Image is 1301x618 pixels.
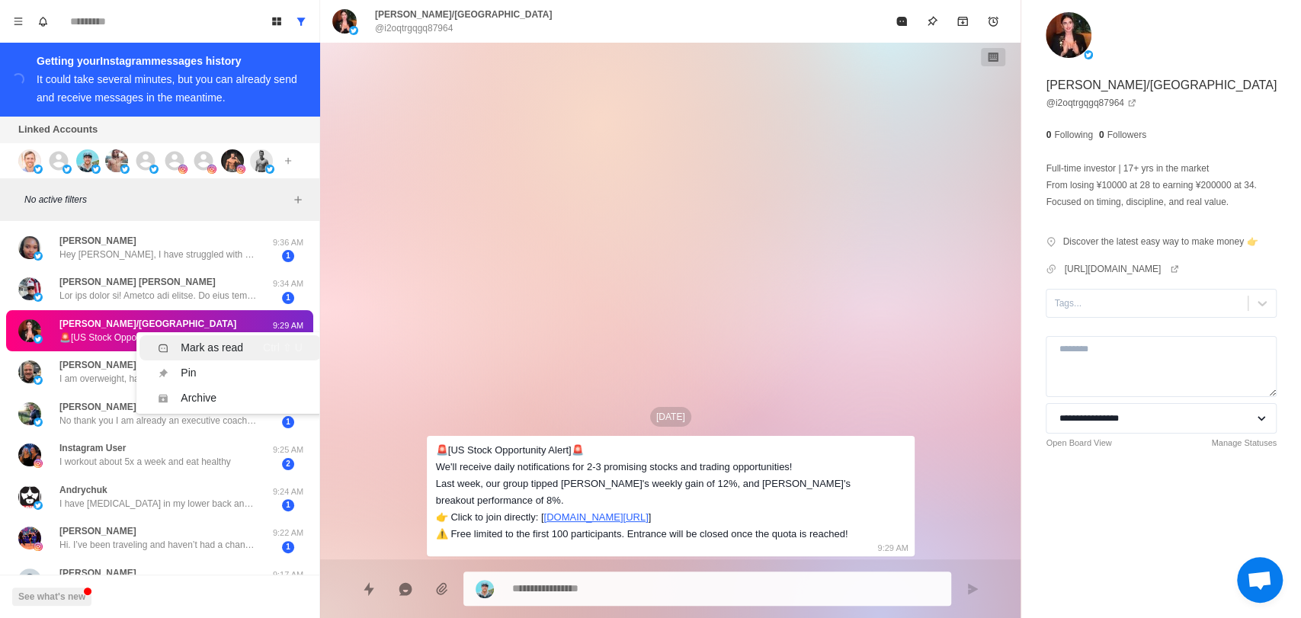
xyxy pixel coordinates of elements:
button: Show all conversations [289,9,313,34]
a: Manage Statuses [1211,437,1277,450]
img: picture [332,9,357,34]
button: Send message [957,574,988,604]
p: 9:36 AM [269,236,307,249]
img: picture [18,527,41,549]
img: picture [18,277,41,300]
img: picture [34,165,43,174]
p: Discover the latest easy way to make money 👉 [1062,235,1258,248]
button: Menu [6,9,30,34]
button: Add reminder [978,6,1008,37]
p: [PERSON_NAME]/[GEOGRAPHIC_DATA] [59,317,236,331]
img: picture [18,443,41,466]
ul: Menu [136,332,323,414]
img: picture [18,236,41,259]
p: [PERSON_NAME] [59,566,136,580]
p: 0 [1099,128,1104,142]
p: 9:24 AM [269,485,307,498]
button: Pin [917,6,947,37]
p: 9:29 AM [269,319,307,332]
button: Add media [427,574,457,604]
div: Ctrl ⇧ U [263,340,303,356]
a: @i2oqtrgqgq87964 [1046,96,1136,110]
p: [DATE] [650,407,691,427]
span: 1 [282,416,294,428]
p: [PERSON_NAME]/[GEOGRAPHIC_DATA] [375,8,552,21]
p: [PERSON_NAME] [PERSON_NAME] [59,275,216,289]
p: 0 [1046,128,1051,142]
p: Full-time investor | 17+ yrs in the market From losing ¥10000 at 28 to earning ¥200000 at 34. Foc... [1046,160,1256,210]
img: picture [34,501,43,510]
span: 1 [282,541,294,553]
img: picture [18,485,41,508]
img: picture [18,568,41,591]
span: 1 [282,250,294,262]
img: picture [236,165,245,174]
img: picture [34,542,43,551]
p: 9:25 AM [269,443,307,456]
img: picture [34,376,43,385]
div: Getting your Instagram messages history [37,52,301,70]
img: picture [349,26,358,35]
p: [PERSON_NAME] [59,234,136,248]
img: picture [62,165,72,174]
p: I have [MEDICAL_DATA] in my lower back and was looking for stretching exercises. You put out a vi... [59,497,258,511]
a: Open chat [1237,557,1283,603]
a: [URL][DOMAIN_NAME] [1064,262,1179,276]
button: Notifications [30,9,55,34]
p: @i2oqtrgqgq87964 [375,21,453,35]
button: Board View [264,9,289,34]
img: picture [18,360,41,383]
p: [PERSON_NAME]/[GEOGRAPHIC_DATA] [1046,76,1277,94]
img: picture [221,149,244,172]
div: Ctrl ⇧ A [264,390,303,406]
img: picture [18,319,41,342]
img: picture [178,165,187,174]
p: 9:17 AM [269,568,307,581]
p: 9:34 AM [269,277,307,290]
p: I am overweight, have [MEDICAL_DATA] and my body aches all the time. I want to get healthy and ha... [59,372,258,386]
div: Mark as read [181,340,243,356]
img: picture [250,149,273,172]
button: Add filters [289,191,307,209]
div: Ctrl ⇧ P [264,365,303,381]
img: picture [265,165,274,174]
img: picture [149,165,159,174]
img: picture [18,149,41,172]
p: 9:22 AM [269,527,307,540]
img: picture [105,149,128,172]
img: picture [476,580,494,598]
img: picture [34,335,43,344]
img: picture [34,459,43,468]
button: Archive [947,6,978,37]
img: picture [34,418,43,427]
img: picture [120,165,130,174]
img: picture [1084,50,1093,59]
a: [DOMAIN_NAME][URL] [543,511,648,523]
p: No active filters [24,193,289,207]
p: [PERSON_NAME] [59,400,136,414]
button: See what's new [12,588,91,606]
img: picture [76,149,99,172]
div: 🚨[US Stock Opportunity Alert]🚨 We'll receive daily notifications for 2-3 promising stocks and tra... [436,442,881,543]
button: Mark as read [886,6,917,37]
img: picture [18,402,41,425]
div: It could take several minutes, but you can already send and receive messages in the meantime. [37,73,297,104]
div: Pin [181,365,196,381]
span: 1 [282,499,294,511]
button: Add account [279,152,297,170]
p: No thank you I am already an executive coach [PERSON_NAME] [59,414,258,427]
button: Reply with AI [390,574,421,604]
p: Following [1054,128,1093,142]
p: Instagram User [59,441,126,455]
a: Open Board View [1046,437,1111,450]
img: picture [207,165,216,174]
p: [PERSON_NAME] [59,358,136,372]
p: 🚨[US Stock Opportunity Alert]🚨 We'll receive daily notifications for 2-3 promising stocks and tra... [59,331,258,344]
img: picture [34,251,43,261]
img: picture [1046,12,1091,58]
p: I workout about 5x a week and eat healthy [59,455,231,469]
p: [PERSON_NAME] [59,524,136,538]
span: 2 [282,458,294,470]
img: picture [91,165,101,174]
p: Followers [1107,128,1146,142]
